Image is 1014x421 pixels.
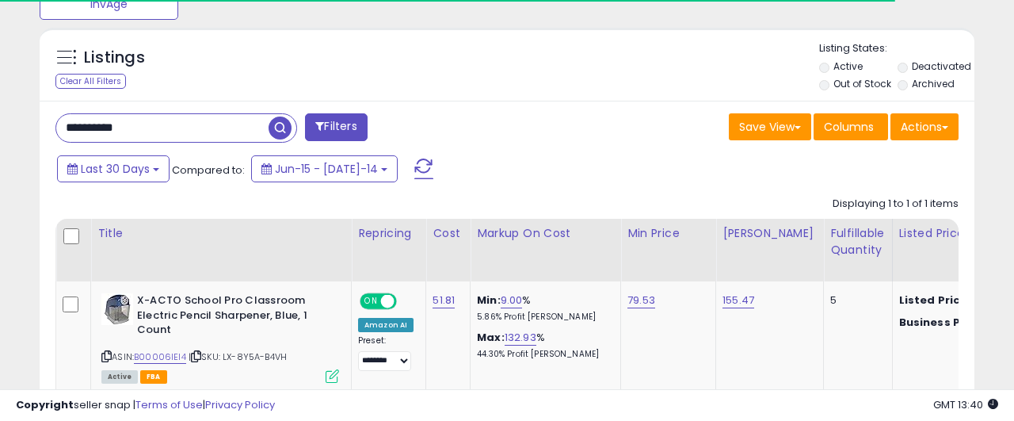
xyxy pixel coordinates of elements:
a: 79.53 [627,293,655,308]
span: Jun-15 - [DATE]-14 [275,161,378,177]
div: [PERSON_NAME] [722,225,817,242]
div: Title [97,225,345,242]
div: Repricing [358,225,419,242]
div: seller snap | | [16,398,275,413]
button: Last 30 Days [57,155,170,182]
a: Terms of Use [135,397,203,412]
a: 132.93 [505,330,536,346]
b: Min: [477,293,501,308]
a: 51.81 [433,293,455,308]
div: Preset: [358,335,414,371]
div: Clear All Filters [55,74,126,89]
button: Actions [890,113,959,140]
a: 155.47 [722,293,754,308]
p: 44.30% Profit [PERSON_NAME] [477,349,608,360]
b: Listed Price: [899,293,971,308]
span: 2025-08-14 13:40 GMT [933,397,998,412]
a: 9.00 [501,293,523,308]
p: Listing States: [819,41,974,56]
label: Deactivated [912,59,971,73]
span: | SKU: LX-8Y5A-B4VH [189,350,287,363]
div: % [477,293,608,323]
div: 5 [830,293,879,308]
button: Columns [814,113,888,140]
a: B00006IEI4 [134,350,186,364]
button: Filters [305,113,367,141]
b: Business Price: [899,315,986,330]
span: All listings currently available for purchase on Amazon [101,370,138,384]
div: Markup on Cost [477,225,614,242]
span: Columns [824,119,874,135]
span: FBA [140,370,167,384]
div: ASIN: [101,293,339,381]
div: Min Price [627,225,709,242]
div: Displaying 1 to 1 of 1 items [833,197,959,212]
span: ON [361,295,381,308]
div: Amazon AI [358,318,414,332]
label: Active [833,59,863,73]
label: Out of Stock [833,77,891,90]
img: 41dq5NnuNBL._SL40_.jpg [101,293,133,325]
button: Jun-15 - [DATE]-14 [251,155,398,182]
div: Fulfillable Quantity [830,225,885,258]
span: Compared to: [172,163,245,178]
div: Cost [433,225,463,242]
b: Max: [477,330,505,345]
b: X-ACTO School Pro Classroom Electric Pencil Sharpener, Blue, 1 Count [137,293,330,342]
div: % [477,331,608,360]
label: Archived [912,77,955,90]
span: OFF [395,295,420,308]
strong: Copyright [16,397,74,412]
h5: Listings [84,47,145,69]
button: Save View [729,113,811,140]
span: Last 30 Days [81,161,150,177]
a: Privacy Policy [205,397,275,412]
th: The percentage added to the cost of goods (COGS) that forms the calculator for Min & Max prices. [471,219,621,281]
p: 5.86% Profit [PERSON_NAME] [477,312,608,323]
